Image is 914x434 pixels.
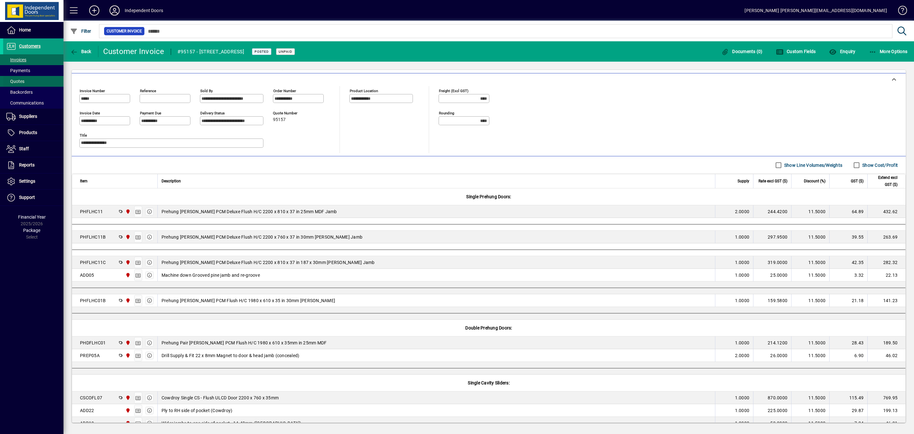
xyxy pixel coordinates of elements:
[70,49,91,54] span: Back
[757,407,787,414] div: 225.0000
[162,407,233,414] span: Ply to RH side of pocket (Cowdroy)
[140,89,156,93] mat-label: Reference
[735,234,750,240] span: 1.0000
[3,173,63,189] a: Settings
[80,111,100,115] mat-label: Invoice date
[735,297,750,304] span: 1.0000
[791,256,829,269] td: 11.5000
[273,111,311,115] span: Quote number
[124,259,131,266] span: Christchurch
[6,68,30,73] span: Payments
[273,89,296,93] mat-label: Order number
[3,54,63,65] a: Invoices
[791,269,829,281] td: 11.5000
[350,89,378,93] mat-label: Product location
[3,22,63,38] a: Home
[124,394,131,401] span: Christchurch
[124,208,131,215] span: Christchurch
[200,89,213,93] mat-label: Sold by
[827,46,857,57] button: Enquiry
[791,231,829,243] td: 11.5000
[80,133,87,138] mat-label: Title
[162,178,181,185] span: Description
[84,5,104,16] button: Add
[3,190,63,206] a: Support
[124,420,131,427] span: Christchurch
[829,231,867,243] td: 39.55
[791,404,829,417] td: 11.5000
[162,208,337,215] span: Prehung [PERSON_NAME] PCM Deluxe Flush H/C 2200 x 810 x 37 in 25mm MDF Jamb
[80,259,106,266] div: PHFLHC11C
[162,352,300,359] span: Drill Supply & Fit 22 x 8mm Magnet to door & head jamb (concealed)
[3,98,63,108] a: Communications
[80,178,88,185] span: Item
[829,404,867,417] td: 29.87
[162,259,375,266] span: Prehung [PERSON_NAME] PCM Deluxe Flush H/C 2200 x 810 x 37 in 187 x 30mm [PERSON_NAME] Jamb
[757,340,787,346] div: 214.1200
[3,65,63,76] a: Payments
[72,320,905,336] div: Double Prehung Doors:
[791,336,829,349] td: 11.5000
[776,49,816,54] span: Custom Fields
[69,25,93,37] button: Filter
[829,336,867,349] td: 28.43
[791,417,829,430] td: 11.5000
[162,272,260,278] span: Machine down Grooved pine jamb and re-groove
[3,141,63,157] a: Staff
[6,90,33,95] span: Backorders
[804,178,825,185] span: Discount (%)
[279,50,292,54] span: Unpaid
[124,339,131,346] span: Christchurch
[745,5,887,16] div: [PERSON_NAME] [PERSON_NAME][EMAIL_ADDRESS][DOMAIN_NAME]
[104,5,125,16] button: Profile
[829,269,867,281] td: 3.32
[162,420,301,426] span: Wider jambs to one side of pocket - 14-40mm ([GEOGRAPHIC_DATA])
[735,259,750,266] span: 1.0000
[757,297,787,304] div: 159.5800
[758,178,787,185] span: Rate excl GST ($)
[124,272,131,279] span: Christchurch
[829,294,867,307] td: 21.18
[72,188,905,205] div: Single Prehung Doors:
[867,269,905,281] td: 22.13
[124,297,131,304] span: Christchurch
[107,28,142,34] span: Customer Invoice
[757,208,787,215] div: 244.4200
[19,162,35,167] span: Reports
[72,375,905,391] div: Single Cavity Sliders:
[103,46,164,57] div: Customer Invoice
[721,49,763,54] span: Documents (0)
[80,89,105,93] mat-label: Invoice number
[162,340,327,346] span: Prehung Pair [PERSON_NAME] PCM Flush H/C 1980 x 610 x 35mm in 25mm MDF
[791,349,829,362] td: 11.5000
[735,340,750,346] span: 1.0000
[124,407,131,414] span: Christchurch
[783,162,842,168] label: Show Line Volumes/Weights
[162,234,362,240] span: Prehung [PERSON_NAME] PCM Deluxe Flush H/C 2200 x 760 x 37 in 30mm [PERSON_NAME] Jamb
[125,5,163,16] div: Independent Doors
[871,174,897,188] span: Extend excl GST ($)
[18,214,46,220] span: Financial Year
[829,391,867,404] td: 115.49
[867,404,905,417] td: 199.13
[200,111,225,115] mat-label: Delivery status
[829,417,867,430] td: 7.04
[757,395,787,401] div: 870.0000
[19,27,31,32] span: Home
[867,391,905,404] td: 769.95
[829,256,867,269] td: 42.35
[893,1,906,22] a: Knowledge Base
[829,49,855,54] span: Enquiry
[162,395,279,401] span: Cowdroy Single CS - Flush ULCD Door 2200 x 760 x 35mm
[867,336,905,349] td: 189.50
[869,49,908,54] span: More Options
[80,234,106,240] div: PHFLHC11B
[791,391,829,404] td: 11.5000
[140,111,161,115] mat-label: Payment due
[867,256,905,269] td: 282.32
[791,294,829,307] td: 11.5000
[3,87,63,98] a: Backorders
[80,395,102,401] div: CSCOFL07
[3,109,63,125] a: Suppliers
[80,352,100,359] div: PREP05A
